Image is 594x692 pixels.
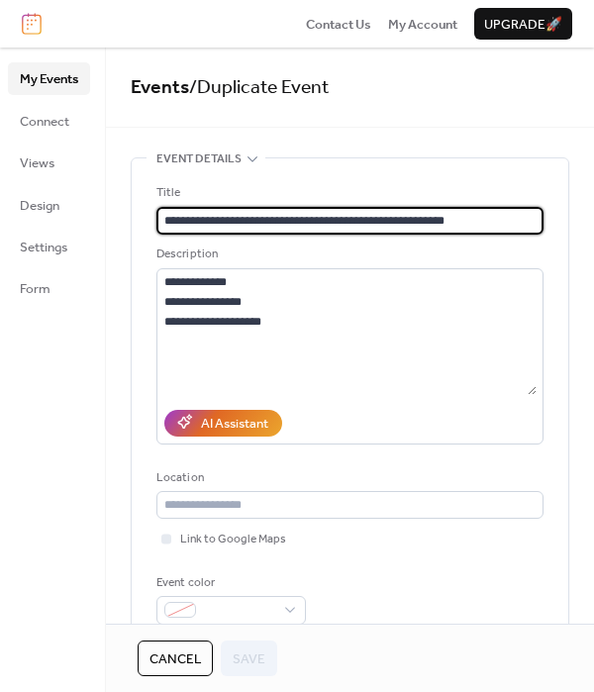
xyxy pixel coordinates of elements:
div: AI Assistant [201,414,268,434]
button: Cancel [138,641,213,676]
a: My Events [8,62,90,94]
div: Location [156,468,540,488]
a: Settings [8,231,90,262]
div: Description [156,245,540,264]
span: / Duplicate Event [189,69,330,106]
a: Design [8,189,90,221]
a: Events [131,69,189,106]
span: Event details [156,149,242,169]
div: Title [156,183,540,203]
span: Design [20,196,59,216]
button: Upgrade🚀 [474,8,572,40]
span: Cancel [149,649,201,669]
span: Upgrade 🚀 [484,15,562,35]
a: Views [8,147,90,178]
span: My Events [20,69,78,89]
span: Contact Us [306,15,371,35]
a: Form [8,272,90,304]
img: logo [22,13,42,35]
div: Event color [156,573,302,593]
span: My Account [388,15,457,35]
span: Views [20,153,54,173]
span: Connect [20,112,69,132]
button: AI Assistant [164,410,282,436]
a: Contact Us [306,14,371,34]
a: My Account [388,14,457,34]
span: Settings [20,238,67,257]
a: Connect [8,105,90,137]
span: Link to Google Maps [180,530,286,549]
span: Form [20,279,50,299]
